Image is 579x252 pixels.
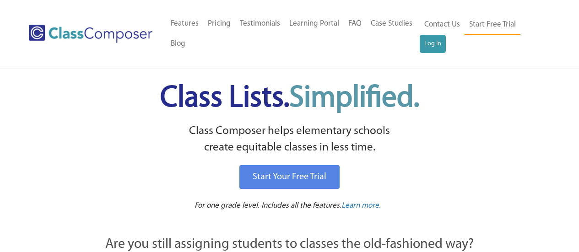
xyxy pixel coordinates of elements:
[289,84,419,113] span: Simplified.
[253,172,326,182] span: Start Your Free Trial
[166,14,203,34] a: Features
[166,14,420,54] nav: Header Menu
[341,200,381,212] a: Learn more.
[235,14,285,34] a: Testimonials
[29,25,152,43] img: Class Composer
[285,14,344,34] a: Learning Portal
[166,34,190,54] a: Blog
[195,202,341,209] span: For one grade level. Includes all the features.
[420,15,543,53] nav: Header Menu
[160,84,419,113] span: Class Lists.
[420,35,446,53] a: Log In
[341,202,381,209] span: Learn more.
[366,14,417,34] a: Case Studies
[465,15,520,35] a: Start Free Trial
[203,14,235,34] a: Pricing
[420,15,465,35] a: Contact Us
[344,14,366,34] a: FAQ
[239,165,340,189] a: Start Your Free Trial
[55,123,525,156] p: Class Composer helps elementary schools create equitable classes in less time.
